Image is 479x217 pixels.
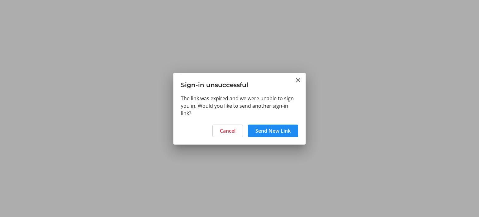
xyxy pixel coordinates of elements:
[173,73,306,94] h3: Sign-in unsuccessful
[248,125,298,137] button: Send New Link
[294,76,302,84] button: Close
[255,127,291,135] span: Send New Link
[212,125,243,137] button: Cancel
[173,95,306,121] div: The link was expired and we were unable to sign you in. Would you like to send another sign-in link?
[220,127,235,135] span: Cancel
